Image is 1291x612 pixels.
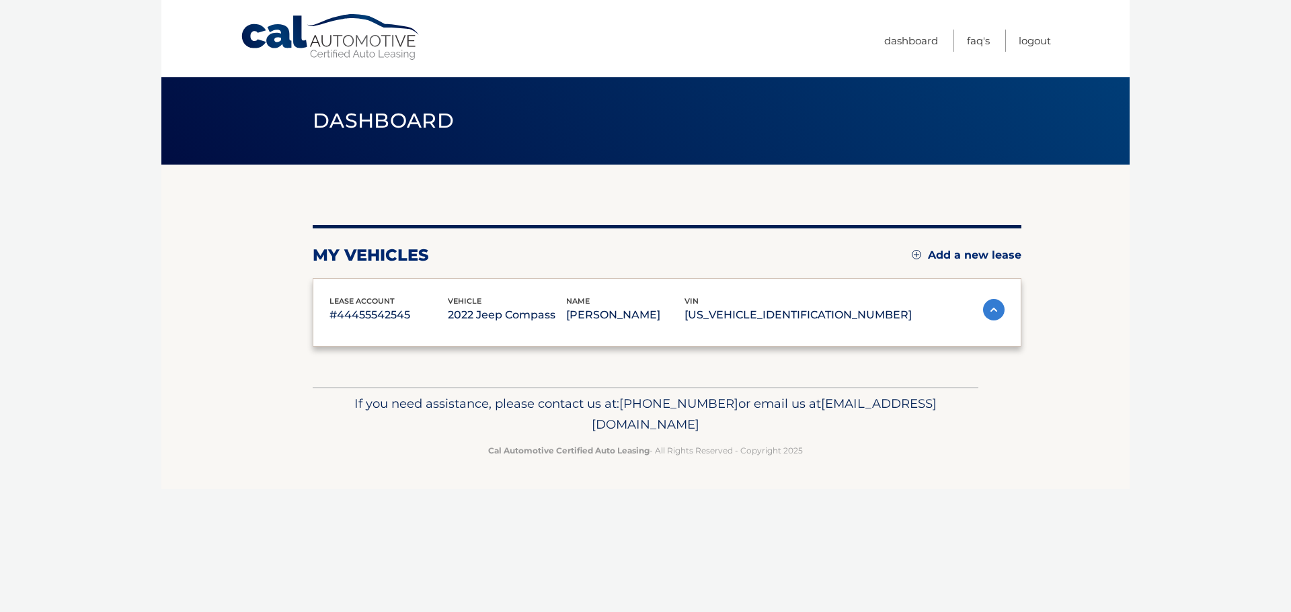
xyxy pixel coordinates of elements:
[912,249,1021,262] a: Add a new lease
[566,296,590,306] span: name
[566,306,684,324] p: [PERSON_NAME]
[448,306,566,324] p: 2022 Jeep Compass
[619,396,738,411] span: [PHONE_NUMBER]
[912,250,921,259] img: add.svg
[448,296,481,306] span: vehicle
[240,13,422,61] a: Cal Automotive
[684,306,912,324] p: [US_VEHICLE_IDENTIFICATION_NUMBER]
[329,296,395,306] span: lease account
[967,30,990,52] a: FAQ's
[684,296,699,306] span: vin
[983,299,1005,320] img: accordion-active.svg
[321,393,970,436] p: If you need assistance, please contact us at: or email us at
[488,445,650,455] strong: Cal Automotive Certified Auto Leasing
[313,108,454,133] span: Dashboard
[321,443,970,457] p: - All Rights Reserved - Copyright 2025
[313,245,429,265] h2: my vehicles
[884,30,938,52] a: Dashboard
[329,306,448,324] p: #44455542545
[1019,30,1051,52] a: Logout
